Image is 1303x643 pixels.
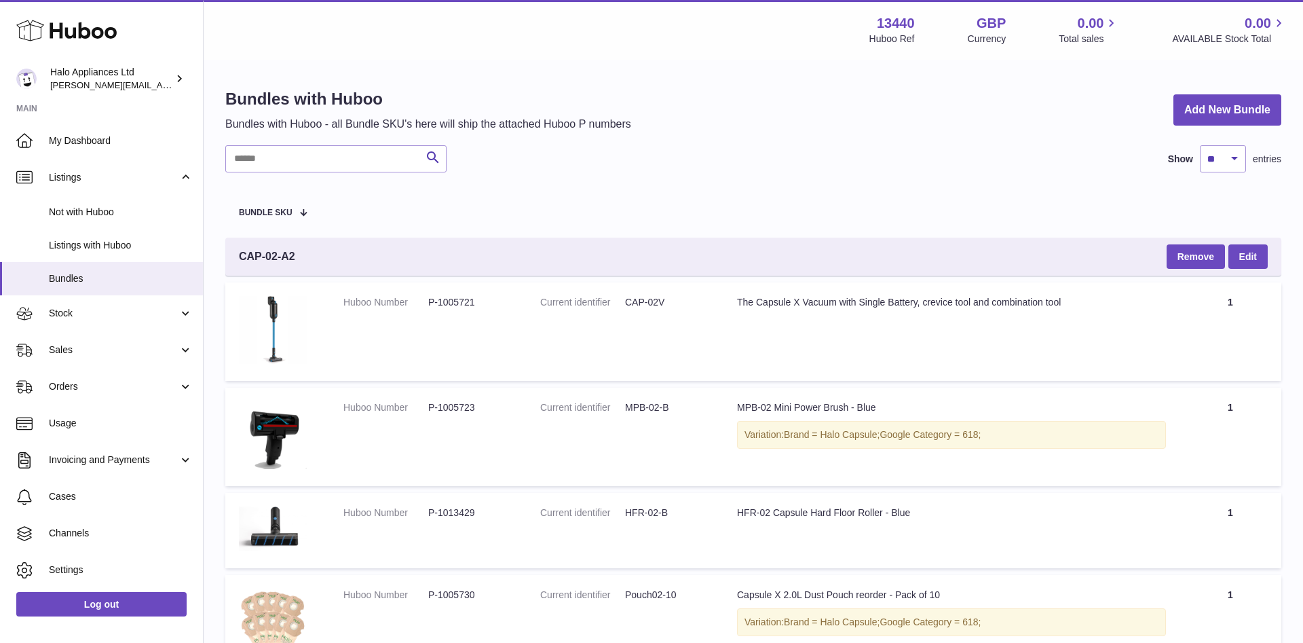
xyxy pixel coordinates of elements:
a: Add New Bundle [1173,94,1281,126]
span: Cases [49,490,193,503]
a: 0.00 Total sales [1059,14,1119,45]
span: Google Category = 618; [880,429,981,440]
dd: P-1005723 [428,401,513,414]
span: 0.00 [1245,14,1271,33]
div: Variation: [737,608,1166,636]
img: The Capsule X Vacuum with Single Battery, crevice tool and combination tool [239,296,307,364]
span: Bundle SKU [239,208,292,217]
div: Huboo Ref [869,33,915,45]
button: Remove [1167,244,1225,269]
img: MPB-02 Mini Power Brush - Blue [239,401,307,469]
div: Currency [968,33,1006,45]
div: HFR-02 Capsule Hard Floor Roller - Blue [737,507,1166,519]
span: My Dashboard [49,134,193,147]
div: Capsule X 2.0L Dust Pouch reorder - Pack of 10 [737,589,1166,602]
dt: Current identifier [540,401,625,414]
p: Bundles with Huboo - all Bundle SKU's here will ship the attached Huboo P numbers [225,117,631,132]
div: Variation: [737,421,1166,449]
span: Sales [49,344,178,356]
span: Brand = Halo Capsule; [784,429,880,440]
img: paul@haloappliances.com [16,69,37,89]
dt: Huboo Number [343,507,428,519]
span: entries [1253,153,1281,166]
span: 0.00 [1078,14,1104,33]
span: [PERSON_NAME][EMAIL_ADDRESS][DOMAIN_NAME] [50,79,272,90]
dd: MPB-02-B [625,401,710,414]
dt: Current identifier [540,296,625,309]
span: Stock [49,307,178,320]
dt: Huboo Number [343,401,428,414]
span: Brand = Halo Capsule; [784,617,880,627]
span: AVAILABLE Stock Total [1172,33,1287,45]
td: 1 [1179,388,1281,486]
dt: Current identifier [540,507,625,519]
h1: Bundles with Huboo [225,88,631,110]
span: Listings [49,171,178,184]
td: 1 [1179,282,1281,381]
img: HFR-02 Capsule Hard Floor Roller - Blue [239,507,307,551]
span: Usage [49,417,193,430]
span: Google Category = 618; [880,617,981,627]
div: The Capsule X Vacuum with Single Battery, crevice tool and combination tool [737,296,1166,309]
td: 1 [1179,493,1281,568]
span: Total sales [1059,33,1119,45]
dt: Huboo Number [343,589,428,602]
div: MPB-02 Mini Power Brush - Blue [737,401,1166,414]
dt: Current identifier [540,589,625,602]
dd: P-1005721 [428,296,513,309]
a: Log out [16,592,187,617]
span: Not with Huboo [49,206,193,219]
span: Bundles [49,272,193,285]
dd: CAP-02V [625,296,710,309]
span: Orders [49,380,178,393]
dt: Huboo Number [343,296,428,309]
a: 0.00 AVAILABLE Stock Total [1172,14,1287,45]
strong: GBP [977,14,1006,33]
dd: Pouch02-10 [625,589,710,602]
dd: P-1013429 [428,507,513,519]
span: Listings with Huboo [49,239,193,252]
span: Settings [49,564,193,576]
label: Show [1168,153,1193,166]
a: Edit [1228,244,1268,269]
dd: HFR-02-B [625,507,710,519]
dd: P-1005730 [428,589,513,602]
strong: 13440 [877,14,915,33]
span: Channels [49,527,193,540]
span: Invoicing and Payments [49,454,178,466]
span: CAP-02-A2 [239,249,295,264]
div: Halo Appliances Ltd [50,66,172,92]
